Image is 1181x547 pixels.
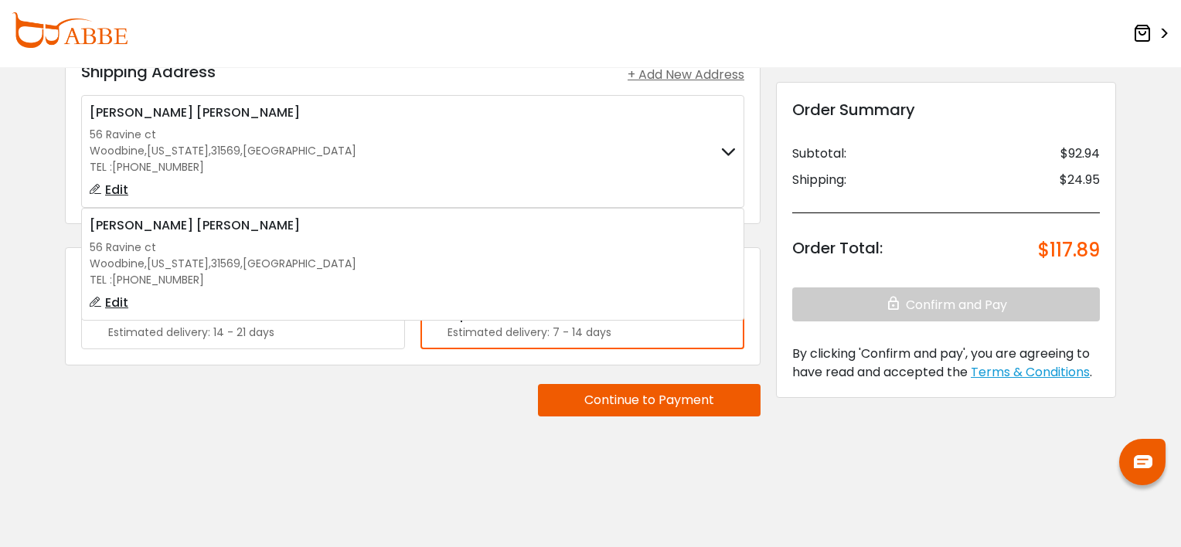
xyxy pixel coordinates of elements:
span: [US_STATE] [147,256,209,272]
div: TEL : [90,159,356,175]
div: $117.89 [1038,236,1100,264]
span: Woodbine [90,143,145,159]
a: > [1133,19,1169,48]
div: Order Total: [792,236,883,264]
button: Continue to Payment [538,384,761,416]
div: Estimated delivery: 14 - 21 days [108,324,397,341]
div: . [792,345,1100,382]
span: 56 Ravine ct [90,240,156,255]
div: $92.94 [1060,144,1100,163]
div: TEL : [90,272,736,288]
span: Woodbine [90,256,145,272]
div: Estimated delivery: 7 - 14 days [448,324,736,341]
span: [US_STATE] [147,143,209,159]
span: [PHONE_NUMBER] [112,272,204,287]
span: [PERSON_NAME] [196,216,300,234]
h3: Shipping Address [81,63,216,81]
div: Subtotal: [792,144,846,163]
span: 31569 [211,256,240,272]
span: [GEOGRAPHIC_DATA] [243,256,356,272]
span: 31569 [211,143,240,159]
span: By clicking 'Confirm and pay', you are agreeing to have read and accepted the [792,345,1090,381]
span: [PHONE_NUMBER] [112,159,204,175]
div: , , , [90,256,736,272]
img: abbeglasses.com [12,12,128,48]
span: Terms & Conditions [971,363,1090,381]
span: [PERSON_NAME] [90,104,193,121]
div: , , , [90,143,356,159]
span: [PERSON_NAME] [196,104,300,121]
span: Edit [105,294,128,312]
span: [GEOGRAPHIC_DATA] [243,143,356,159]
img: chat [1134,455,1152,468]
span: > [1155,20,1169,48]
div: Order Summary [792,98,1100,121]
div: Shipping: [792,171,846,189]
div: + Add New Address [628,66,744,84]
span: [PERSON_NAME] [90,216,193,234]
span: Edit [105,181,128,199]
div: $24.95 [1060,171,1100,189]
span: 56 Ravine ct [90,127,156,142]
